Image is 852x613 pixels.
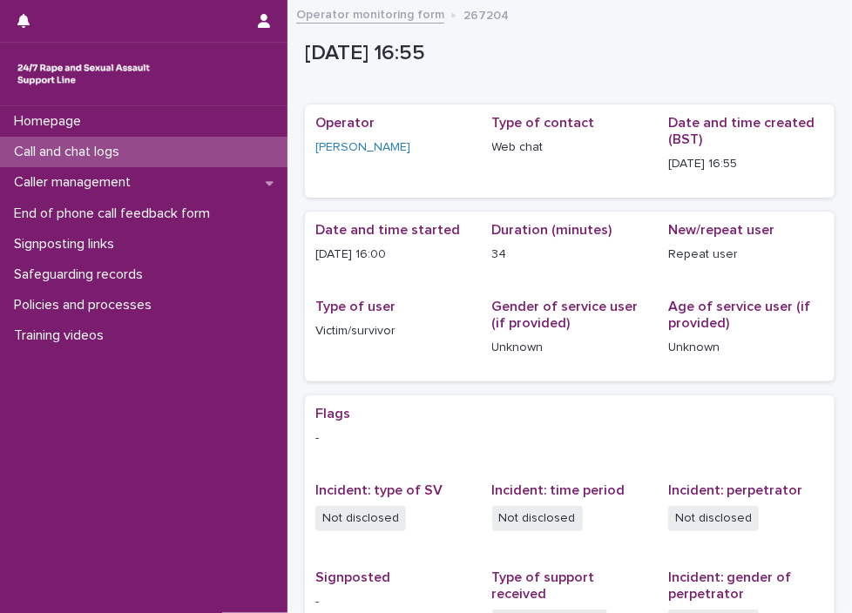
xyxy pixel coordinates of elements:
[7,266,157,283] p: Safeguarding records
[492,300,639,330] span: Gender of service user (if provided)
[492,570,595,601] span: Type of support received
[668,339,824,357] p: Unknown
[315,506,406,531] span: Not disclosed
[7,205,224,222] p: End of phone call feedback form
[7,174,145,191] p: Caller management
[315,300,396,313] span: Type of user
[492,223,612,237] span: Duration (minutes)
[7,297,166,313] p: Policies and processes
[305,41,828,66] p: [DATE] 16:55
[492,138,648,157] p: Web chat
[668,570,791,601] span: Incident: gender of perpetrator
[315,593,471,611] p: -
[668,506,759,531] span: Not disclosed
[492,483,625,497] span: Incident: time period
[14,57,153,91] img: rhQMoQhaT3yELyF149Cw
[668,483,802,497] span: Incident: perpetrator
[7,236,128,253] p: Signposting links
[7,327,118,344] p: Training videos
[315,116,375,130] span: Operator
[668,116,815,146] span: Date and time created (BST)
[668,155,824,173] p: [DATE] 16:55
[668,300,810,330] span: Age of service user (if provided)
[315,407,350,421] span: Flags
[668,246,824,264] p: Repeat user
[7,113,95,130] p: Homepage
[492,246,648,264] p: 34
[315,483,443,497] span: Incident: type of SV
[315,138,410,157] a: [PERSON_NAME]
[315,246,471,264] p: [DATE] 16:00
[315,223,460,237] span: Date and time started
[463,4,509,24] p: 267204
[7,144,133,160] p: Call and chat logs
[492,506,583,531] span: Not disclosed
[492,116,595,130] span: Type of contact
[492,339,648,357] p: Unknown
[296,3,444,24] a: Operator monitoring form
[668,223,774,237] span: New/repeat user
[315,429,824,448] p: -
[315,322,471,340] p: Victim/survivor
[315,570,390,584] span: Signposted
